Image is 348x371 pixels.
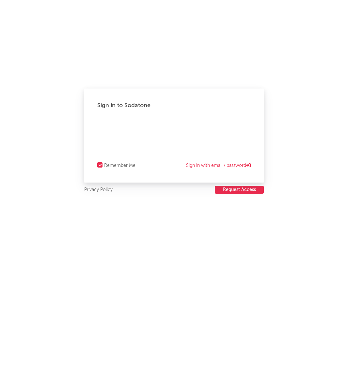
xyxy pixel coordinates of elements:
[104,162,135,169] div: Remember Me
[84,186,113,194] a: Privacy Policy
[215,186,264,194] button: Request Access
[186,162,251,169] a: Sign in with email / password
[97,102,251,109] div: Sign in to Sodatone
